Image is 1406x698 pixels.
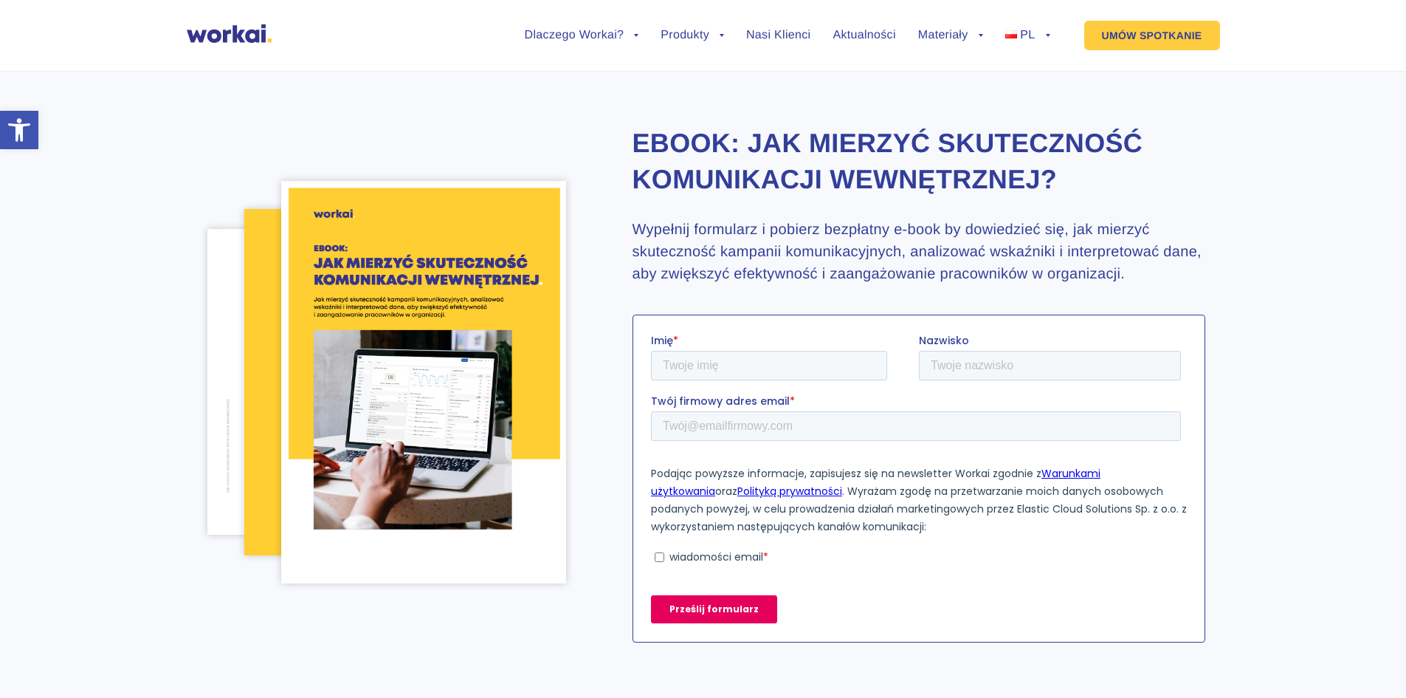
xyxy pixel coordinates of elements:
[833,30,895,41] a: Aktualności
[1005,30,1050,41] a: PL
[207,229,424,535] img: Jak-mierzyc-efektywnosc-komunikacji-wewnetrznej-pg34.png
[661,30,724,41] a: Produkty
[918,30,983,41] a: Materiały
[633,219,1205,285] h3: Wypełnij formularz i pobierz bezpłatny e-book by dowiedzieć się, jak mierzyć skuteczność kampanii...
[1084,21,1220,50] a: UMÓW SPOTKANIE
[1020,29,1035,41] span: PL
[244,209,489,555] img: Jak-mierzyc-efektywnosc-komunikacji-wewnetrznej-pg20.png
[633,126,1205,197] h2: Ebook: Jak mierzyć skuteczność komunikacji wewnętrznej?
[525,30,639,41] a: Dlaczego Workai?
[281,181,565,584] img: Jak-mierzyc-efektywnosc-komunikacji-wewnetrznej-cover.png
[746,30,810,41] a: Nasi Klienci
[651,333,1187,636] iframe: Form 0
